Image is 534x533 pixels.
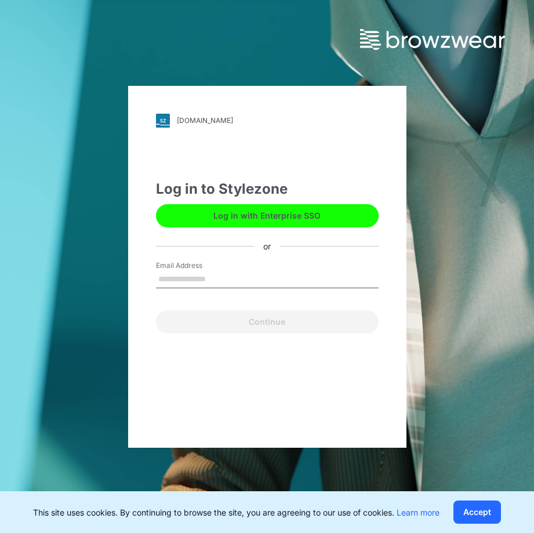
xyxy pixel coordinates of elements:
a: Learn more [397,507,439,517]
button: Log in with Enterprise SSO [156,204,379,227]
p: This site uses cookies. By continuing to browse the site, you are agreeing to our use of cookies. [33,506,439,519]
button: Accept [453,501,501,524]
div: or [254,240,280,252]
img: browzwear-logo.73288ffb.svg [360,29,505,50]
div: [DOMAIN_NAME] [177,116,233,125]
a: [DOMAIN_NAME] [156,114,379,128]
img: svg+xml;base64,PHN2ZyB3aWR0aD0iMjgiIGhlaWdodD0iMjgiIHZpZXdCb3g9IjAgMCAyOCAyOCIgZmlsbD0ibm9uZSIgeG... [156,114,170,128]
label: Email Address [156,260,237,271]
div: Log in to Stylezone [156,179,379,200]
